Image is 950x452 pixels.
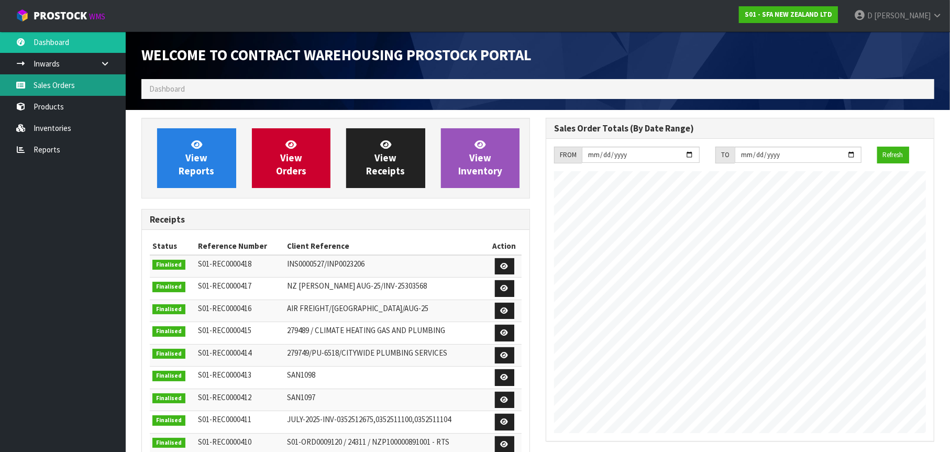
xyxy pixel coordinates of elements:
span: S01-REC0000417 [198,281,251,291]
span: Finalised [152,304,185,315]
span: [PERSON_NAME] [874,10,931,20]
th: Reference Number [195,238,284,255]
span: 279749/PU-6518/CITYWIDE PLUMBING SERVICES [287,348,447,358]
span: NZ [PERSON_NAME] AUG-25/INV-25303568 [287,281,427,291]
small: WMS [89,12,105,21]
span: SAN1097 [287,392,315,402]
span: S01-REC0000412 [198,392,251,402]
a: ViewInventory [441,128,520,188]
button: Refresh [877,147,909,163]
span: 279489 / CLIMATE HEATING GAS AND PLUMBING [287,325,445,335]
span: S01-REC0000416 [198,303,251,313]
a: ViewReceipts [346,128,425,188]
span: S01-REC0000414 [198,348,251,358]
span: S01-ORD0009120 / 24311 / NZP100000891001 - RTS [287,437,449,447]
span: Finalised [152,326,185,337]
a: ViewOrders [252,128,331,188]
span: ProStock [34,9,87,23]
span: Finalised [152,415,185,426]
strong: S01 - SFA NEW ZEALAND LTD [745,10,832,19]
span: AIR FREIGHT/[GEOGRAPHIC_DATA]/AUG-25 [287,303,428,313]
span: S01-REC0000413 [198,370,251,380]
span: S01-REC0000410 [198,437,251,447]
th: Status [150,238,195,255]
span: Finalised [152,349,185,359]
span: Finalised [152,393,185,404]
span: Finalised [152,282,185,292]
th: Action [487,238,522,255]
th: Client Reference [284,238,487,255]
span: View Orders [276,138,306,178]
span: Welcome to Contract Warehousing ProStock Portal [141,46,532,64]
img: cube-alt.png [16,9,29,22]
span: SAN1098 [287,370,315,380]
h3: Receipts [150,215,522,225]
span: S01-REC0000411 [198,414,251,424]
span: INS0000527/INP0023206 [287,259,364,269]
a: ViewReports [157,128,236,188]
span: D [867,10,872,20]
span: S01-REC0000415 [198,325,251,335]
span: View Inventory [458,138,502,178]
span: Finalised [152,260,185,270]
div: TO [715,147,735,163]
span: JULY-2025-INV-0352512675,0352511100,0352511104 [287,414,451,424]
span: View Reports [179,138,214,178]
h3: Sales Order Totals (By Date Range) [554,124,926,134]
span: View Receipts [366,138,405,178]
span: Finalised [152,371,185,381]
div: FROM [554,147,582,163]
span: S01-REC0000418 [198,259,251,269]
span: Finalised [152,438,185,448]
span: Dashboard [149,84,185,94]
